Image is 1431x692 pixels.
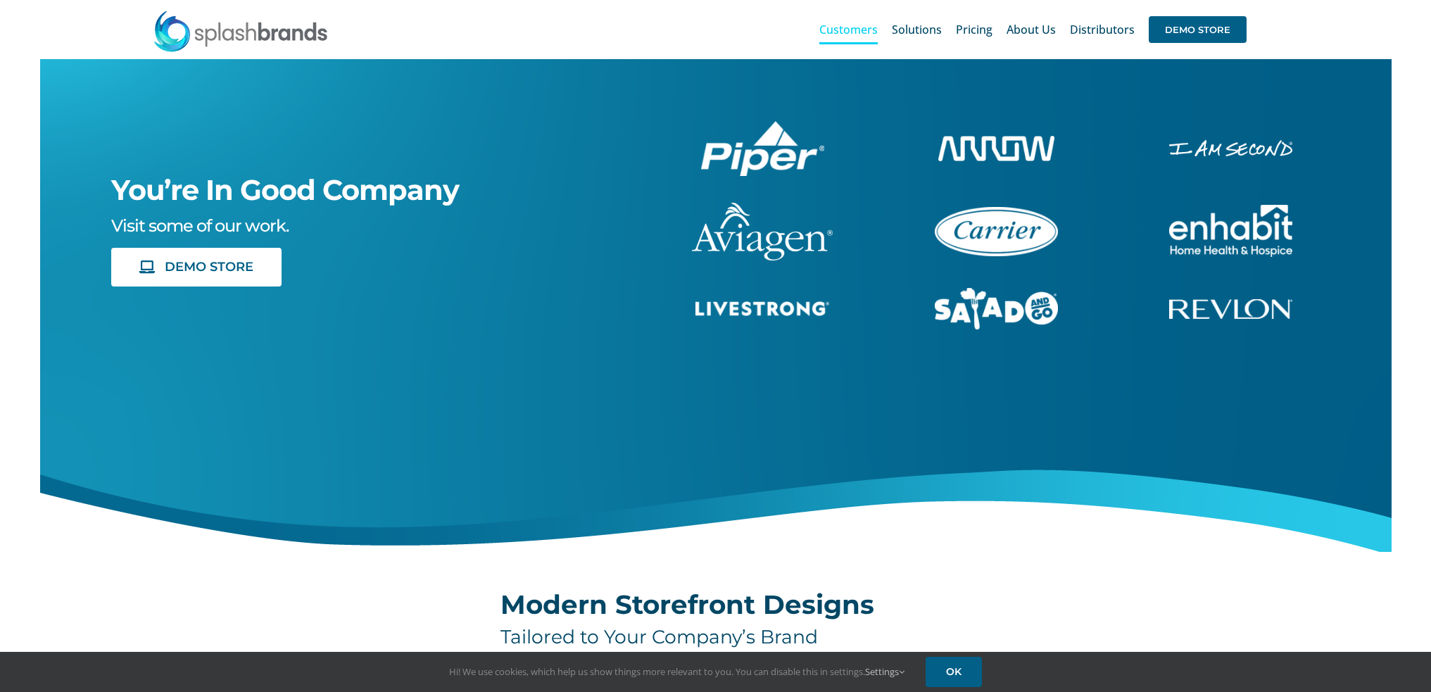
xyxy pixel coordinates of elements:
a: OK [926,657,982,687]
span: You’re In Good Company [111,172,459,207]
h2: Modern Storefront Designs [500,591,931,619]
img: Revlon [1169,299,1292,319]
a: livestrong-5E-website [695,299,829,315]
span: About Us [1007,24,1056,35]
span: DEMO STORE [165,260,253,275]
a: carrier-1B [935,205,1058,220]
span: Hi! We use cookies, which help us show things more relevant to you. You can disable this in setti... [449,665,904,678]
a: enhabit-stacked-white [1169,203,1292,218]
img: Carrier Brand Store [935,207,1058,256]
img: aviagen-1C [692,203,833,260]
img: Arrow Store [938,136,1054,161]
img: SplashBrands.com Logo [153,10,329,52]
span: Solutions [892,24,942,35]
a: DEMO STORE [111,248,282,287]
a: revlon-flat-white [1169,297,1292,313]
a: sng-1C [935,286,1058,301]
img: I Am Second Store [1169,140,1292,156]
a: piper-White [701,119,824,134]
img: Enhabit Gear Store [1169,205,1292,257]
a: Distributors [1070,7,1135,52]
a: Settings [865,665,904,678]
a: Pricing [956,7,992,52]
a: Customers [819,7,878,52]
nav: Main Menu [819,7,1247,52]
span: Distributors [1070,24,1135,35]
span: DEMO STORE [1149,16,1247,43]
span: Customers [819,24,878,35]
img: Salad And Go Store [935,288,1058,330]
span: Pricing [956,24,992,35]
a: enhabit-stacked-white [1169,138,1292,153]
img: Livestrong Store [695,301,829,316]
img: Piper Pilot Ship [701,121,824,176]
h4: Tailored to Your Company’s Brand [500,626,931,648]
span: Visit some of our work. [111,215,289,236]
a: DEMO STORE [1149,7,1247,52]
a: arrow-white [938,134,1054,149]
